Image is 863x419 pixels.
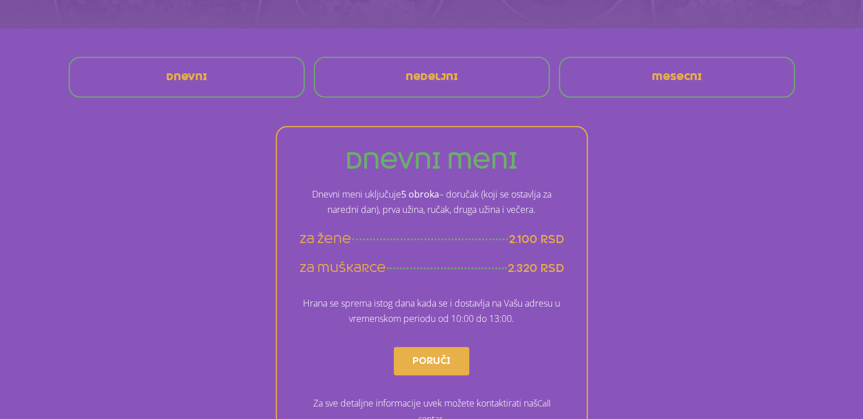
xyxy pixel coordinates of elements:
[509,232,564,246] span: 2.100 rsd
[397,64,467,91] a: nedeljni
[508,261,564,275] span: 2.320 rsd
[300,150,564,172] h3: dnevni meni
[300,232,351,246] span: za žene
[300,296,564,326] p: Hrana se sprema istog dana kada se i dostavlja na Vašu adresu u vremenskom periodu od 10:00 do 13...
[394,347,469,375] a: Poruči
[300,187,564,217] p: Dnevni meni uključuje – doručak (koji se ostavlja za naredni dan), prva užina, ručak, druga užina...
[157,64,216,91] a: Dnevni
[166,73,207,82] span: Dnevni
[412,352,451,370] span: Poruči
[652,73,702,82] span: mesecni
[401,188,439,200] strong: 5 obroka
[300,261,386,275] span: za muškarce
[643,64,711,91] a: mesecni
[406,73,458,82] span: nedeljni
